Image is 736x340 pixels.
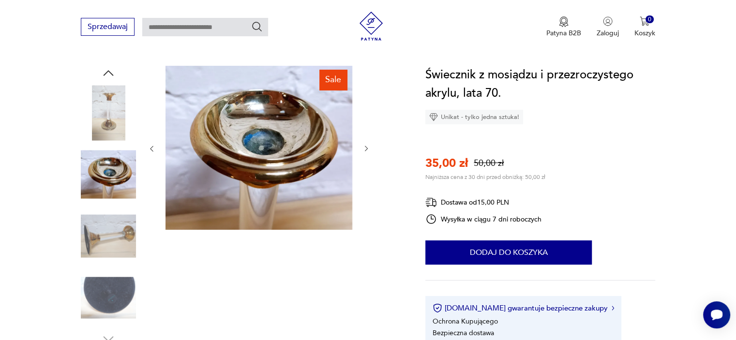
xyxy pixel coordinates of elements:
[433,303,614,313] button: [DOMAIN_NAME] gwarantuje bezpieczne zakupy
[646,15,654,24] div: 0
[425,196,541,208] div: Dostawa od 15,00 PLN
[634,16,655,38] button: 0Koszyk
[433,303,442,313] img: Ikona certyfikatu
[165,66,352,230] img: Zdjęcie produktu Świecznik z mosiądzu i przezroczystego akrylu, lata 70.
[425,66,655,103] h1: Świecznik z mosiądzu i przezroczystego akrylu, lata 70.
[433,317,498,326] li: Ochrona Kupującego
[546,29,581,38] p: Patyna B2B
[597,16,619,38] button: Zaloguj
[597,29,619,38] p: Zaloguj
[81,24,135,31] a: Sprzedawaj
[425,110,523,124] div: Unikat - tylko jedna sztuka!
[425,213,541,225] div: Wysyłka w ciągu 7 dni roboczych
[474,157,504,169] p: 50,00 zł
[81,208,136,264] img: Zdjęcie produktu Świecznik z mosiądzu i przezroczystego akrylu, lata 70.
[319,70,347,90] div: Sale
[546,16,581,38] a: Ikona medaluPatyna B2B
[425,240,592,265] button: Dodaj do koszyka
[603,16,613,26] img: Ikonka użytkownika
[429,113,438,121] img: Ikona diamentu
[640,16,649,26] img: Ikona koszyka
[612,306,615,310] img: Ikona strzałki w prawo
[251,21,263,32] button: Szukaj
[433,328,494,338] li: Bezpieczna dostawa
[81,85,136,140] img: Zdjęcie produktu Świecznik z mosiądzu i przezroczystego akrylu, lata 70.
[425,173,545,181] p: Najniższa cena z 30 dni przed obniżką: 50,00 zł
[546,16,581,38] button: Patyna B2B
[357,12,386,41] img: Patyna - sklep z meblami i dekoracjami vintage
[81,270,136,325] img: Zdjęcie produktu Świecznik z mosiądzu i przezroczystego akrylu, lata 70.
[634,29,655,38] p: Koszyk
[559,16,569,27] img: Ikona medalu
[425,155,468,171] p: 35,00 zł
[703,301,730,328] iframe: Smartsupp widget button
[425,196,437,208] img: Ikona dostawy
[81,18,135,36] button: Sprzedawaj
[81,147,136,202] img: Zdjęcie produktu Świecznik z mosiądzu i przezroczystego akrylu, lata 70.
